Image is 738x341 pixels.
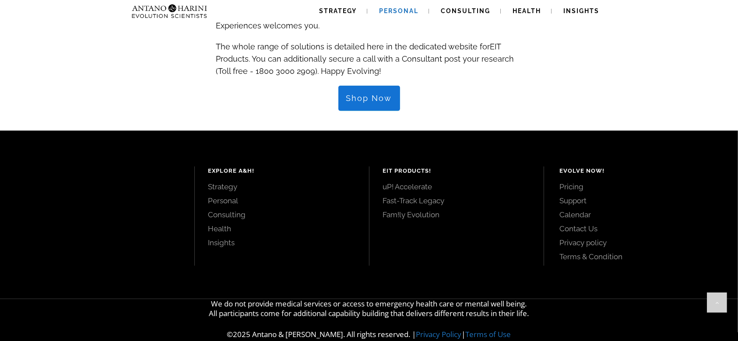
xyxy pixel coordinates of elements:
a: Support [559,196,718,205]
span: Consulting [441,7,490,14]
span: Insights [563,7,599,14]
span: The whole range of solutions is detailed here in the dedicated website for [216,42,490,51]
h4: EIT Products! [383,167,531,175]
span: Personal [379,7,418,14]
a: Strategy [208,182,356,191]
a: Consulting [208,210,356,219]
a: Health [208,224,356,233]
a: Contact Us [559,224,718,233]
a: uP! Accelerate [383,182,531,191]
a: Privacy Policy [416,329,462,339]
a: Pricing [559,182,718,191]
span: Strategy [319,7,357,14]
a: Calendar [559,210,718,219]
a: Shop Now [338,86,400,111]
a: Privacy policy [559,238,718,247]
span: Health [513,7,541,14]
span: Shop Now [346,94,392,103]
a: Fast-Track Legacy [383,196,531,205]
a: Terms of Use [466,329,511,339]
a: Insights [208,238,356,247]
a: EIT Products [216,37,501,65]
a: Fam!ly Evolution [383,210,531,219]
h4: Explore A&H! [208,167,356,175]
a: Personal [208,196,356,205]
h4: Evolve Now! [559,167,718,175]
a: Terms & Condition [559,252,718,261]
span: . You can additionally secure a call with a Consultant post your research (Toll free - 1800 3000 ... [216,54,514,76]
